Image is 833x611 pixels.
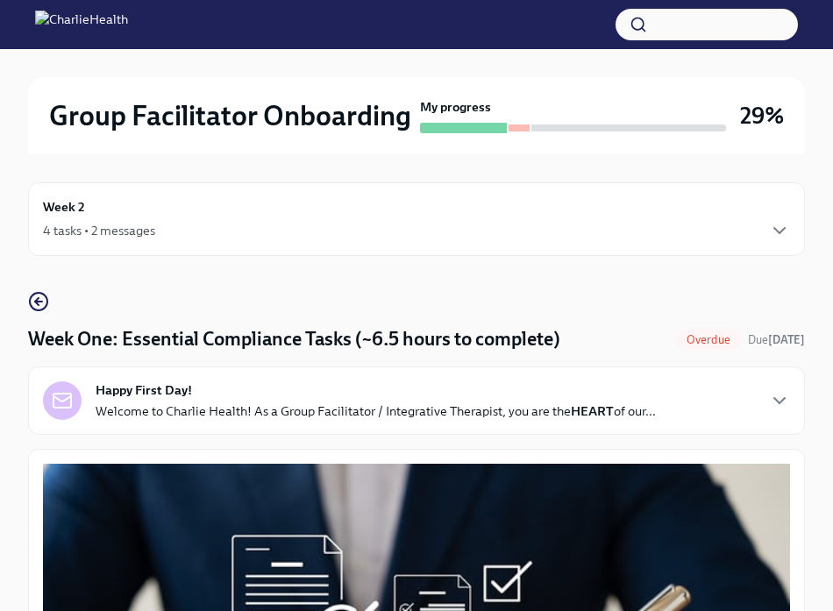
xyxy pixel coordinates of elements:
img: CharlieHealth [35,11,128,39]
span: Overdue [676,333,741,346]
strong: My progress [420,98,491,116]
span: September 15th, 2025 10:00 [748,331,805,348]
strong: [DATE] [768,333,805,346]
strong: Happy First Day! [96,381,192,399]
div: 4 tasks • 2 messages [43,222,155,239]
h4: Week One: Essential Compliance Tasks (~6.5 hours to complete) [28,326,560,352]
h2: Group Facilitator Onboarding [49,98,411,133]
h3: 29% [740,100,784,131]
p: Welcome to Charlie Health! As a Group Facilitator / Integrative Therapist, you are the of our... [96,402,656,420]
strong: HEART [571,403,614,419]
h6: Week 2 [43,197,85,217]
span: Due [748,333,805,346]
